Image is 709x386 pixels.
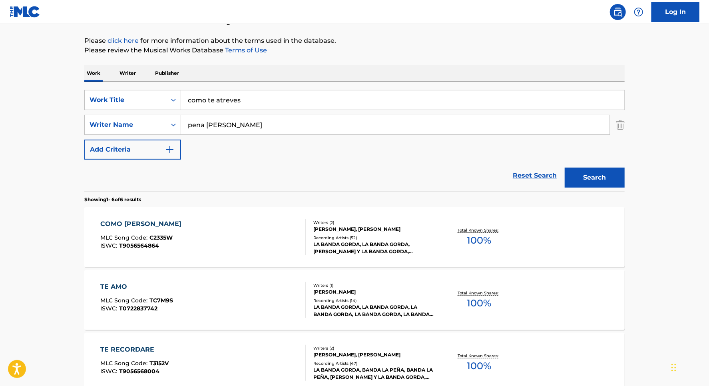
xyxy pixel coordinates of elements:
[631,4,647,20] div: Help
[313,288,434,296] div: [PERSON_NAME]
[467,359,491,373] span: 100 %
[101,305,119,312] span: ISWC :
[101,345,169,354] div: TE RECORDARE
[84,207,625,267] a: COMO [PERSON_NAME]MLC Song Code:C2335WISWC:T9056564864Writers (2)[PERSON_NAME], [PERSON_NAME]Reco...
[84,36,625,46] p: Please for more information about the terms used in the database.
[313,298,434,304] div: Recording Artists ( 14 )
[313,226,434,233] div: [PERSON_NAME], [PERSON_NAME]
[10,6,40,18] img: MLC Logo
[313,241,434,255] div: LA BANDA GORDA, LA BANDA GORDA, [PERSON_NAME] Y LA BANDA GORDA, [PERSON_NAME] Y LA BANDA GORDA, L...
[84,196,141,203] p: Showing 1 - 6 of 6 results
[313,360,434,366] div: Recording Artists ( 47 )
[165,145,175,154] img: 9d2ae6d4665cec9f34b9.svg
[613,7,623,17] img: search
[101,297,150,304] span: MLC Song Code :
[313,235,434,241] div: Recording Artists ( 52 )
[150,297,173,304] span: TC7M9S
[84,270,625,330] a: TE AMOMLC Song Code:TC7M9SISWC:T0722837742Writers (1)[PERSON_NAME]Recording Artists (14)LA BANDA ...
[458,290,500,296] p: Total Known Shares:
[150,234,173,241] span: C2335W
[84,46,625,55] p: Please review the Musical Works Database
[90,95,161,105] div: Work Title
[509,167,561,184] a: Reset Search
[223,46,267,54] a: Terms of Use
[313,345,434,351] div: Writers ( 2 )
[313,351,434,358] div: [PERSON_NAME], [PERSON_NAME]
[634,7,643,17] img: help
[101,219,186,229] div: COMO [PERSON_NAME]
[117,65,138,82] p: Writer
[153,65,181,82] p: Publisher
[467,296,491,310] span: 100 %
[610,4,626,20] a: Public Search
[101,368,119,375] span: ISWC :
[119,305,158,312] span: T0722837742
[671,356,676,380] div: Drag
[313,366,434,381] div: LA BANDA GORDA, BANDA LA PEÑA, BANDA LA PEÑA, [PERSON_NAME] Y LA BANDA GORDA, [PERSON_NAME] Y LA ...
[84,140,181,160] button: Add Criteria
[90,120,161,130] div: Writer Name
[565,168,625,188] button: Search
[458,353,500,359] p: Total Known Shares:
[119,368,160,375] span: T9056568004
[84,90,625,192] form: Search Form
[467,233,491,248] span: 100 %
[313,282,434,288] div: Writers ( 1 )
[651,2,699,22] a: Log In
[313,220,434,226] div: Writers ( 2 )
[84,65,103,82] p: Work
[313,304,434,318] div: LA BANDA GORDA, LA BANDA GORDA, LA BANDA GORDA, LA BANDA GORDA, LA BANDA GORDA
[616,115,625,135] img: Delete Criterion
[108,37,139,44] a: click here
[119,242,159,249] span: T9056564864
[101,242,119,249] span: ISWC :
[101,282,173,292] div: TE AMO
[101,234,150,241] span: MLC Song Code :
[101,360,150,367] span: MLC Song Code :
[150,360,169,367] span: T3152V
[669,348,709,386] iframe: Chat Widget
[458,227,500,233] p: Total Known Shares:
